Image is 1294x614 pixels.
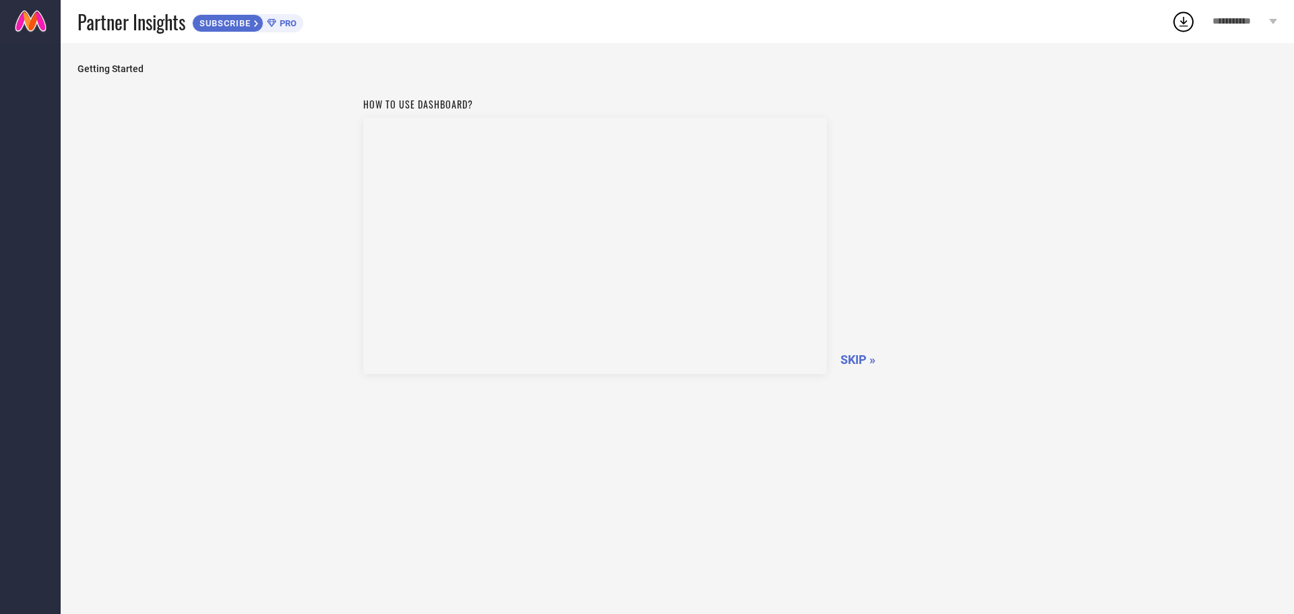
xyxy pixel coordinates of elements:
a: SUBSCRIBEPRO [192,11,303,32]
span: Getting Started [78,63,1277,74]
span: Partner Insights [78,8,185,36]
h1: How to use dashboard? [363,97,827,111]
div: Open download list [1171,9,1196,34]
span: PRO [276,18,297,28]
span: SUBSCRIBE [193,18,254,28]
span: SKIP » [840,352,875,367]
iframe: Workspace Section [363,118,827,374]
